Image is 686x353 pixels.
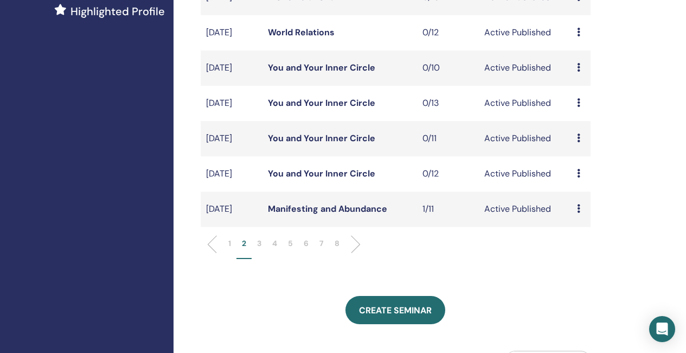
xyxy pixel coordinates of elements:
td: [DATE] [201,51,262,86]
a: World Relations [268,27,335,38]
p: 7 [319,238,324,249]
a: You and Your Inner Circle [268,168,375,179]
p: 3 [257,238,261,249]
span: Create seminar [359,305,432,316]
p: 1 [228,238,231,249]
p: 4 [272,238,277,249]
td: [DATE] [201,156,262,192]
td: [DATE] [201,192,262,227]
a: You and Your Inner Circle [268,97,375,109]
td: 0/13 [417,86,479,121]
p: 5 [288,238,293,249]
td: 0/11 [417,121,479,156]
p: 6 [304,238,309,249]
a: Create seminar [345,296,445,324]
td: 1/11 [417,192,479,227]
td: Active Published [479,86,572,121]
td: 0/12 [417,156,479,192]
div: Open Intercom Messenger [649,316,675,342]
td: [DATE] [201,15,262,51]
a: You and Your Inner Circle [268,133,375,144]
td: Active Published [479,51,572,86]
td: Active Published [479,192,572,227]
span: Highlighted Profile [70,3,165,20]
td: 0/12 [417,15,479,51]
td: [DATE] [201,121,262,156]
p: 2 [242,238,246,249]
a: Manifesting and Abundance [268,203,387,215]
td: Active Published [479,156,572,192]
p: 8 [335,238,339,249]
td: Active Published [479,15,572,51]
td: 0/10 [417,51,479,86]
td: [DATE] [201,86,262,121]
a: You and Your Inner Circle [268,62,375,73]
td: Active Published [479,121,572,156]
